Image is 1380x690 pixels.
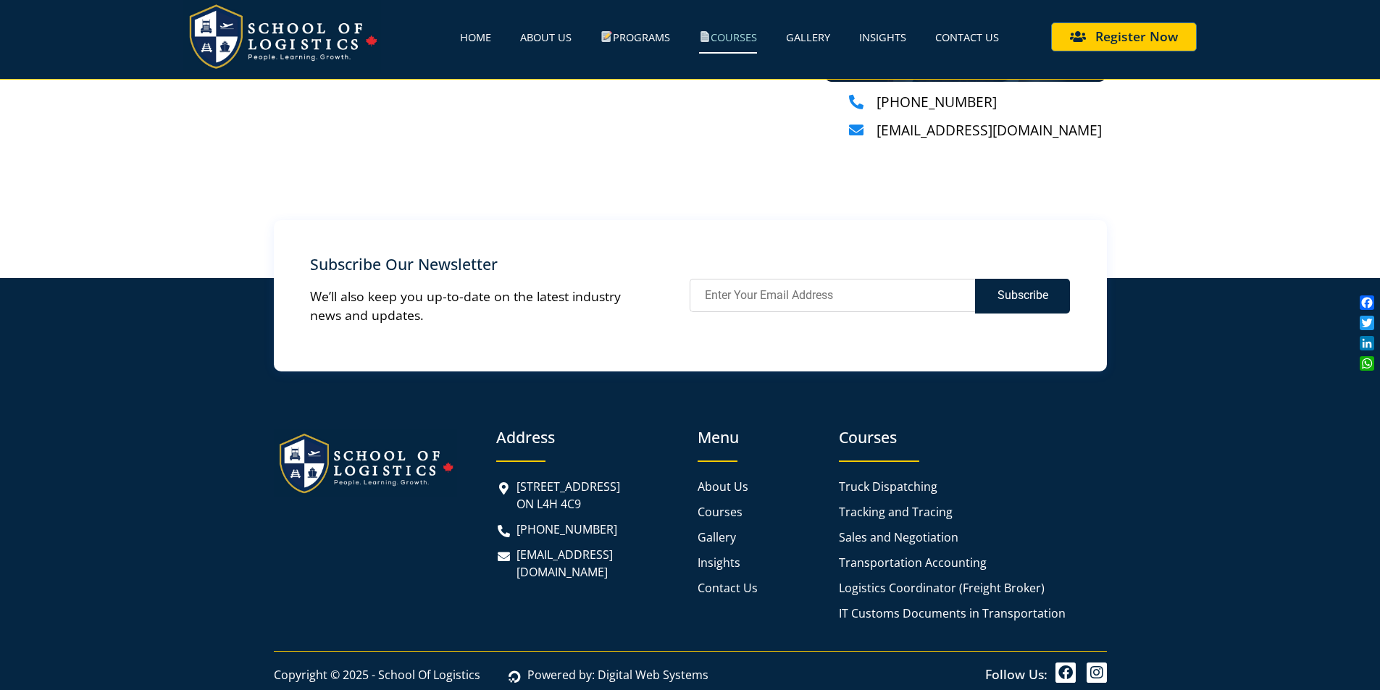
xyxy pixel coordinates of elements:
span: Contact Us [698,579,758,597]
a: Contact Us [698,579,832,597]
a: IT Customs Documents in Transportation [839,605,1107,622]
a: Courses [698,503,832,521]
a: Facebook [1357,293,1377,313]
a: Powered by: Digital Web Systems [507,666,708,683]
nav: Menu [381,20,999,54]
span: [EMAIL_ADDRESS][DOMAIN_NAME] [513,546,661,581]
p: We’ll also keep you up-to-date on the latest industry news and updates. [310,287,632,325]
h4: Address [496,429,661,445]
a: Truck Dispatching [839,478,1107,495]
a: Gallery [786,20,830,54]
span: Transportation Accounting [839,554,987,571]
a: Insights [859,20,906,54]
span: Courses [698,503,743,521]
a: About Us [520,20,572,54]
span: [PHONE_NUMBER] [873,92,997,113]
h3: Subscribe Our Newsletter [310,256,632,272]
span: Powered by: Digital Web Systems [524,666,708,683]
span: [EMAIL_ADDRESS][DOMAIN_NAME] [873,120,1102,141]
a: Sales and Negotiation [839,529,1107,546]
img: 📝 [601,31,612,42]
a: [STREET_ADDRESS]ON L4H 4C9 [496,478,661,513]
span: Gallery [698,529,736,546]
a: [EMAIL_ADDRESS][DOMAIN_NAME] [496,546,661,581]
a: Twitter [1357,313,1377,333]
a: Transportation Accounting [839,554,1107,571]
button: Subscribe [975,279,1070,314]
span: Register Now [1095,30,1178,43]
a: Logistics Coordinator (Freight Broker) [839,579,1107,597]
img: 📄 [700,31,711,42]
span: Logistics Coordinator (Freight Broker) [839,579,1045,597]
a: Register Now [1051,22,1197,51]
a: About Us [698,478,832,495]
h4: Courses [839,429,1107,445]
a: [PHONE_NUMBER] [849,92,1106,113]
input: Enter Your Email Address [690,279,975,312]
span: Insights [698,554,740,571]
a: [EMAIL_ADDRESS][DOMAIN_NAME] [849,120,1106,141]
a: [PHONE_NUMBER] [496,521,661,538]
span: About Us [698,478,748,495]
span: Copyright © 2025 - School Of Logistics [274,666,480,683]
a: Gallery [698,529,832,546]
a: Tracking and Tracing [839,503,1107,521]
a: Programs [601,20,670,54]
a: Insights [698,554,832,571]
a: Home [460,20,491,54]
span: [STREET_ADDRESS] ON L4H 4C9 [513,478,620,513]
a: WhatsApp [1357,353,1377,374]
h4: Menu [698,429,832,445]
a: Contact Us [935,20,999,54]
span: Truck Dispatching [839,478,937,495]
span: Sales and Negotiation [839,529,958,546]
h2: Follow Us: [985,668,1047,681]
a: LinkedIn [1357,333,1377,353]
span: IT Customs Documents in Transportation [839,605,1066,622]
span: [PHONE_NUMBER] [513,521,617,538]
span: Tracking and Tracing [839,503,953,521]
a: Courses [699,20,758,54]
